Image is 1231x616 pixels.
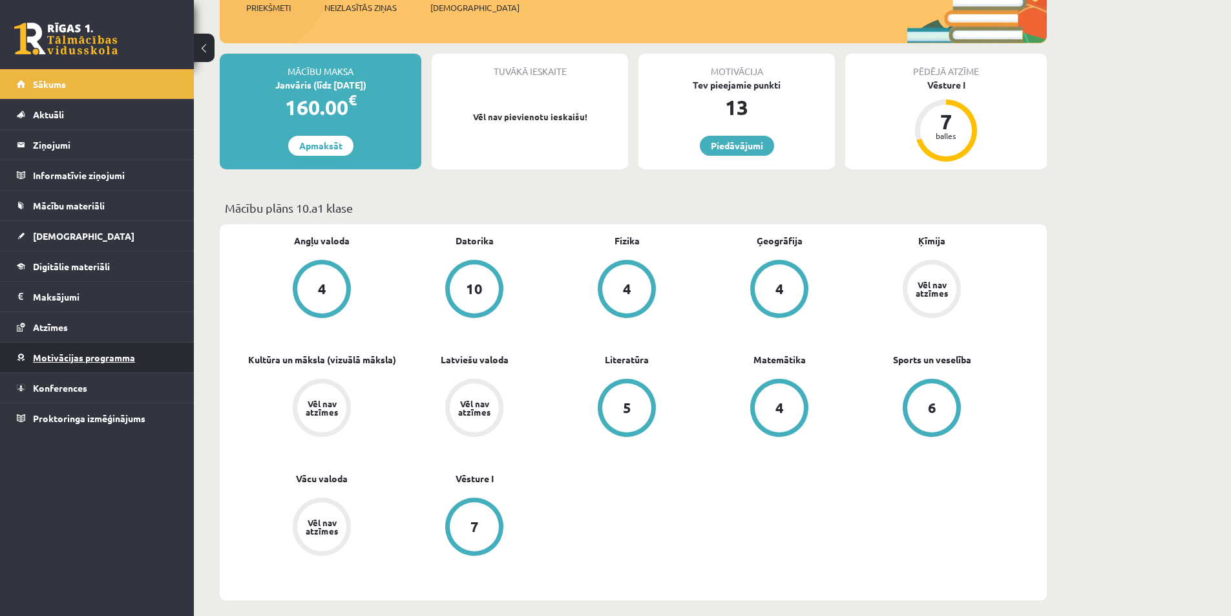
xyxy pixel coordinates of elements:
span: Digitālie materiāli [33,260,110,272]
div: balles [927,132,965,140]
a: Kultūra un māksla (vizuālā māksla) [248,353,396,366]
span: Atzīmes [33,321,68,333]
a: 10 [398,260,551,321]
a: Latviešu valoda [441,353,509,366]
a: Vēl nav atzīmes [246,379,398,440]
span: [DEMOGRAPHIC_DATA] [430,1,520,14]
legend: Informatīvie ziņojumi [33,160,178,190]
div: 4 [775,401,784,415]
div: 4 [623,282,631,296]
a: Fizika [615,234,640,248]
a: [DEMOGRAPHIC_DATA] [17,221,178,251]
div: Vēl nav atzīmes [304,518,340,535]
span: Konferences [33,382,87,394]
legend: Ziņojumi [33,130,178,160]
a: 4 [246,260,398,321]
div: Vēl nav atzīmes [456,399,492,416]
div: 7 [470,520,479,534]
a: Proktoringa izmēģinājums [17,403,178,433]
div: Pēdējā atzīme [845,54,1047,78]
a: 7 [398,498,551,558]
a: Datorika [456,234,494,248]
a: Vēsture I [456,472,494,485]
a: Maksājumi [17,282,178,312]
a: Angļu valoda [294,234,350,248]
div: 6 [928,401,936,415]
a: Vēl nav atzīmes [398,379,551,440]
div: 5 [623,401,631,415]
a: Rīgas 1. Tālmācības vidusskola [14,23,118,55]
div: 13 [638,92,835,123]
div: Mācību maksa [220,54,421,78]
a: 6 [856,379,1008,440]
a: Ķīmija [918,234,945,248]
a: Ģeogrāfija [757,234,803,248]
a: Matemātika [753,353,806,366]
div: 4 [775,282,784,296]
a: 4 [703,260,856,321]
a: Vācu valoda [296,472,348,485]
p: Vēl nav pievienotu ieskaišu! [438,111,622,123]
div: Tev pieejamie punkti [638,78,835,92]
a: Digitālie materiāli [17,251,178,281]
div: 10 [466,282,483,296]
span: Priekšmeti [246,1,291,14]
a: Aktuāli [17,100,178,129]
a: Literatūra [605,353,649,366]
div: Tuvākā ieskaite [432,54,628,78]
a: Sākums [17,69,178,99]
span: [DEMOGRAPHIC_DATA] [33,230,134,242]
div: Vēl nav atzīmes [914,281,950,297]
a: 4 [551,260,703,321]
p: Mācību plāns 10.a1 klase [225,199,1042,217]
span: Neizlasītās ziņas [324,1,397,14]
div: 4 [318,282,326,296]
a: Motivācijas programma [17,343,178,372]
a: Vēl nav atzīmes [246,498,398,558]
span: Motivācijas programma [33,352,135,363]
a: Konferences [17,373,178,403]
a: Vēsture I 7 balles [845,78,1047,164]
a: Atzīmes [17,312,178,342]
a: Informatīvie ziņojumi [17,160,178,190]
div: 160.00 [220,92,421,123]
div: Motivācija [638,54,835,78]
span: Aktuāli [33,109,64,120]
a: 4 [703,379,856,440]
a: 5 [551,379,703,440]
div: Vēl nav atzīmes [304,399,340,416]
a: Sports un veselība [893,353,971,366]
span: € [348,90,357,109]
div: Vēsture I [845,78,1047,92]
div: 7 [927,111,965,132]
legend: Maksājumi [33,282,178,312]
a: Ziņojumi [17,130,178,160]
span: Sākums [33,78,66,90]
a: Mācību materiāli [17,191,178,220]
a: Piedāvājumi [700,136,774,156]
div: Janvāris (līdz [DATE]) [220,78,421,92]
a: Vēl nav atzīmes [856,260,1008,321]
span: Proktoringa izmēģinājums [33,412,145,424]
span: Mācību materiāli [33,200,105,211]
a: Apmaksāt [288,136,353,156]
